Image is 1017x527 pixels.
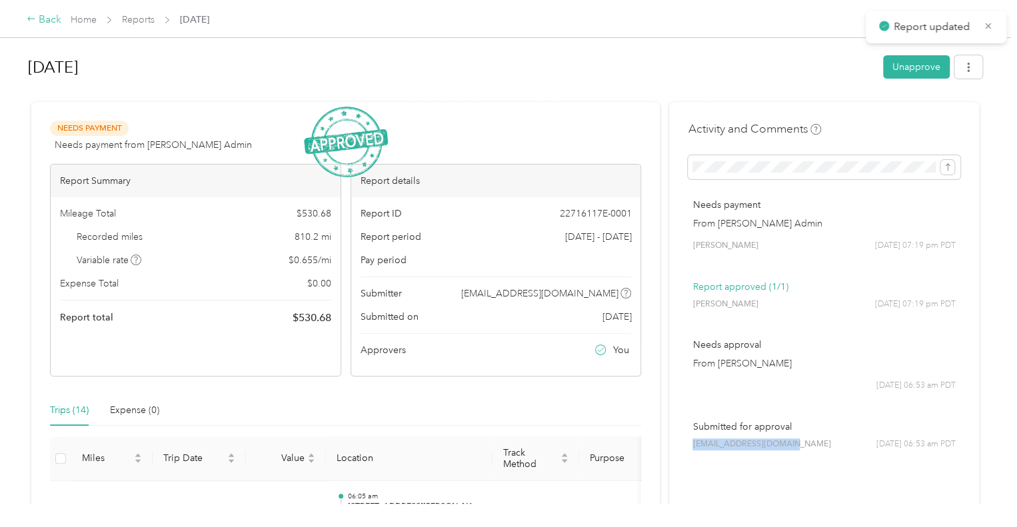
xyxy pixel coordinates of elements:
[257,452,305,464] span: Value
[227,457,235,465] span: caret-down
[692,240,758,252] span: [PERSON_NAME]
[134,451,142,459] span: caret-up
[50,121,129,136] span: Needs Payment
[579,436,679,481] th: Purpose
[559,207,631,221] span: 22716117E-0001
[163,452,225,464] span: Trip Date
[82,452,131,464] span: Miles
[894,19,974,35] p: Report updated
[28,51,874,83] h1: Sep 2025
[361,310,419,324] span: Submitted on
[361,253,407,267] span: Pay period
[564,230,631,244] span: [DATE] - [DATE]
[51,165,341,197] div: Report Summary
[692,420,956,434] p: Submitted for approval
[55,138,252,152] span: Needs payment from [PERSON_NAME] Admin
[361,230,421,244] span: Report period
[692,280,956,294] p: Report approved (1/1)
[347,501,482,513] p: [STREET_ADDRESS][PERSON_NAME]
[692,217,956,231] p: From [PERSON_NAME] Admin
[692,438,830,450] span: [EMAIL_ADDRESS][DOMAIN_NAME]
[77,230,143,244] span: Recorded miles
[692,356,956,370] p: From [PERSON_NAME]
[875,298,956,310] span: [DATE] 07:19 pm PDT
[883,55,950,79] button: Unapprove
[560,451,568,459] span: caret-up
[307,276,331,290] span: $ 0.00
[71,436,153,481] th: Miles
[876,380,956,392] span: [DATE] 06:53 am PDT
[307,457,315,465] span: caret-down
[326,436,493,481] th: Location
[60,207,116,221] span: Mileage Total
[122,14,155,25] a: Reports
[361,207,402,221] span: Report ID
[27,12,61,28] div: Back
[688,121,821,137] h4: Activity and Comments
[347,492,482,501] p: 06:05 am
[246,436,326,481] th: Value
[60,310,113,324] span: Report total
[289,253,331,267] span: $ 0.655 / mi
[297,207,331,221] span: $ 530.68
[361,286,402,300] span: Submitter
[293,310,331,326] span: $ 530.68
[613,343,629,357] span: You
[60,276,119,290] span: Expense Total
[134,457,142,465] span: caret-down
[876,438,956,450] span: [DATE] 06:53 am PDT
[71,14,97,25] a: Home
[493,436,579,481] th: Track Method
[351,165,641,197] div: Report details
[153,436,246,481] th: Trip Date
[875,240,956,252] span: [DATE] 07:19 pm PDT
[304,107,388,178] img: ApprovedStamp
[942,452,1017,527] iframe: Everlance-gr Chat Button Frame
[307,451,315,459] span: caret-up
[50,403,89,418] div: Trips (14)
[77,253,142,267] span: Variable rate
[180,13,209,27] span: [DATE]
[295,230,331,244] span: 810.2 mi
[692,198,956,212] p: Needs payment
[227,451,235,459] span: caret-up
[461,286,618,300] span: [EMAIL_ADDRESS][DOMAIN_NAME]
[503,447,558,470] span: Track Method
[692,298,758,310] span: [PERSON_NAME]
[110,403,159,418] div: Expense (0)
[602,310,631,324] span: [DATE]
[361,343,406,357] span: Approvers
[560,457,568,465] span: caret-down
[692,338,956,352] p: Needs approval
[590,452,658,464] span: Purpose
